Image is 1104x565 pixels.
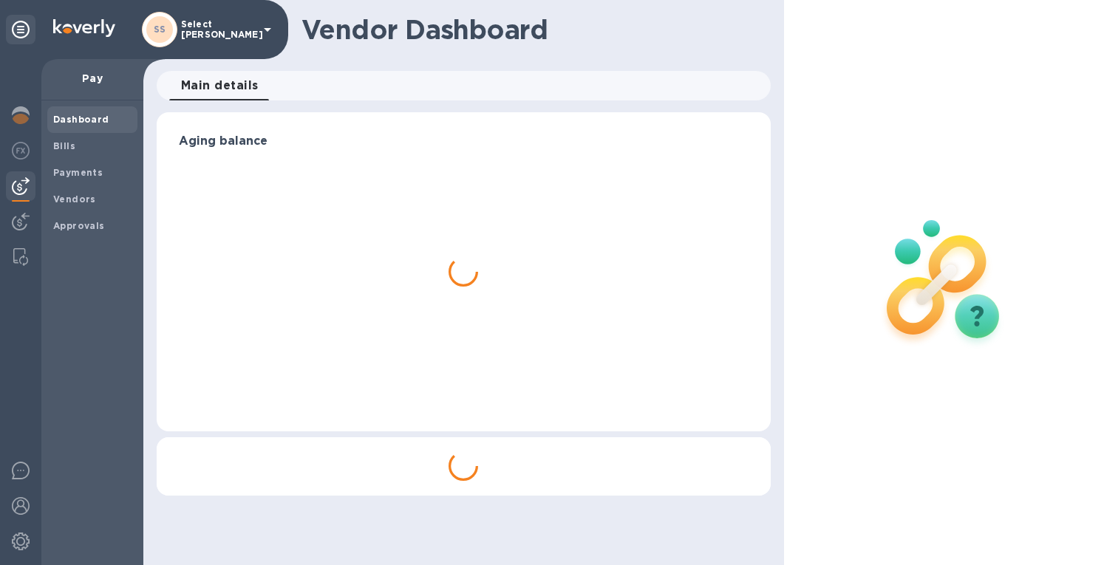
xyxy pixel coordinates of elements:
img: Logo [53,19,115,37]
h1: Vendor Dashboard [301,14,760,45]
b: Bills [53,140,75,151]
b: Approvals [53,220,105,231]
b: SS [154,24,166,35]
b: Vendors [53,194,96,205]
b: Dashboard [53,114,109,125]
h3: Aging balance [179,134,749,148]
b: Payments [53,167,103,178]
p: Pay [53,71,132,86]
p: Select [PERSON_NAME] [181,19,255,40]
div: Unpin categories [6,15,35,44]
img: Foreign exchange [12,142,30,160]
span: Main details [181,75,259,96]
